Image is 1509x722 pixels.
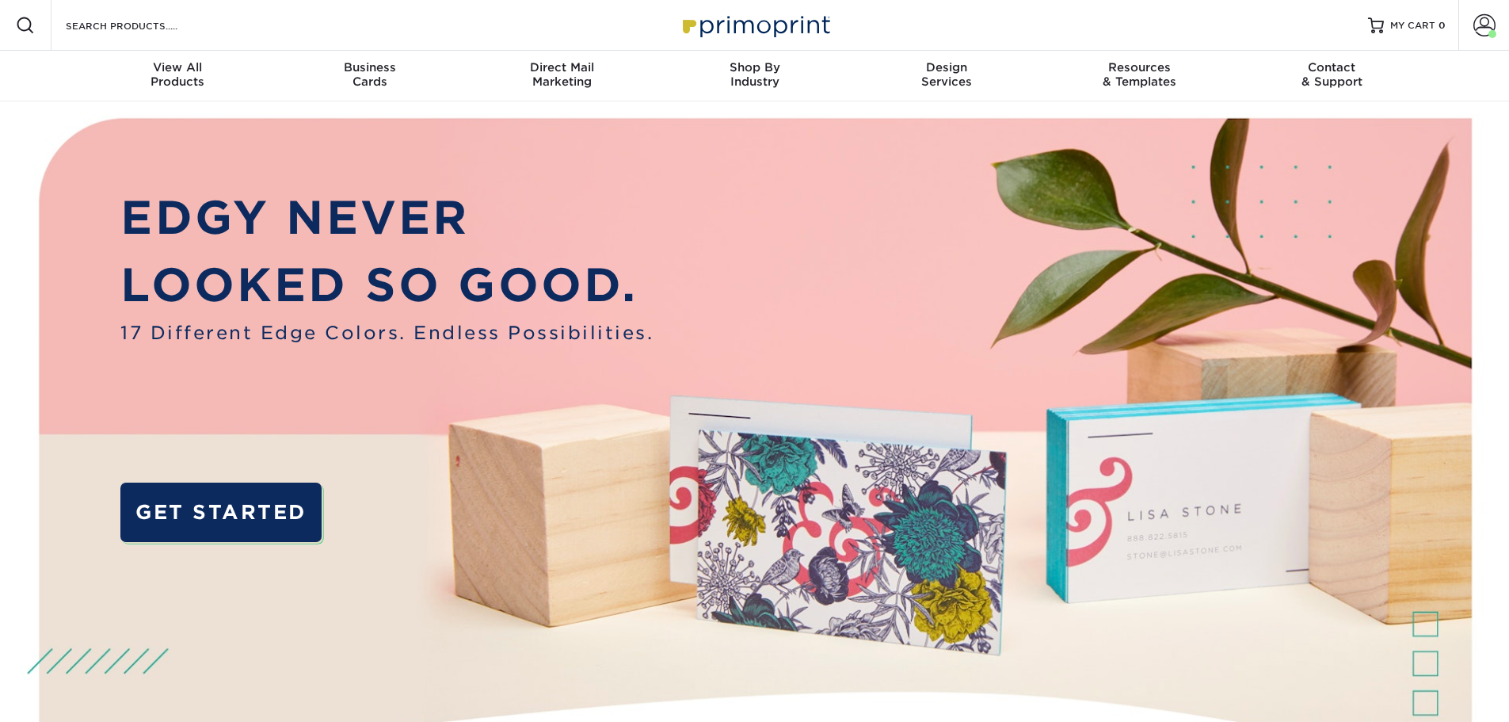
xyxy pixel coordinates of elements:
span: Business [273,60,466,74]
input: SEARCH PRODUCTS..... [64,16,219,35]
a: GET STARTED [120,483,321,542]
a: Resources& Templates [1043,51,1236,101]
div: Services [851,60,1043,89]
div: Cards [273,60,466,89]
p: EDGY NEVER [120,184,654,252]
span: Shop By [658,60,851,74]
div: Industry [658,60,851,89]
span: MY CART [1390,19,1435,32]
span: Contact [1236,60,1428,74]
span: 0 [1439,20,1446,31]
div: Marketing [466,60,658,89]
span: View All [82,60,274,74]
a: DesignServices [851,51,1043,101]
div: & Support [1236,60,1428,89]
a: Direct MailMarketing [466,51,658,101]
span: Resources [1043,60,1236,74]
div: & Templates [1043,60,1236,89]
span: Design [851,60,1043,74]
span: Direct Mail [466,60,658,74]
a: Shop ByIndustry [658,51,851,101]
p: LOOKED SO GOOD. [120,251,654,319]
a: View AllProducts [82,51,274,101]
div: Products [82,60,274,89]
span: 17 Different Edge Colors. Endless Possibilities. [120,319,654,346]
a: Contact& Support [1236,51,1428,101]
a: BusinessCards [273,51,466,101]
img: Primoprint [676,8,834,42]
